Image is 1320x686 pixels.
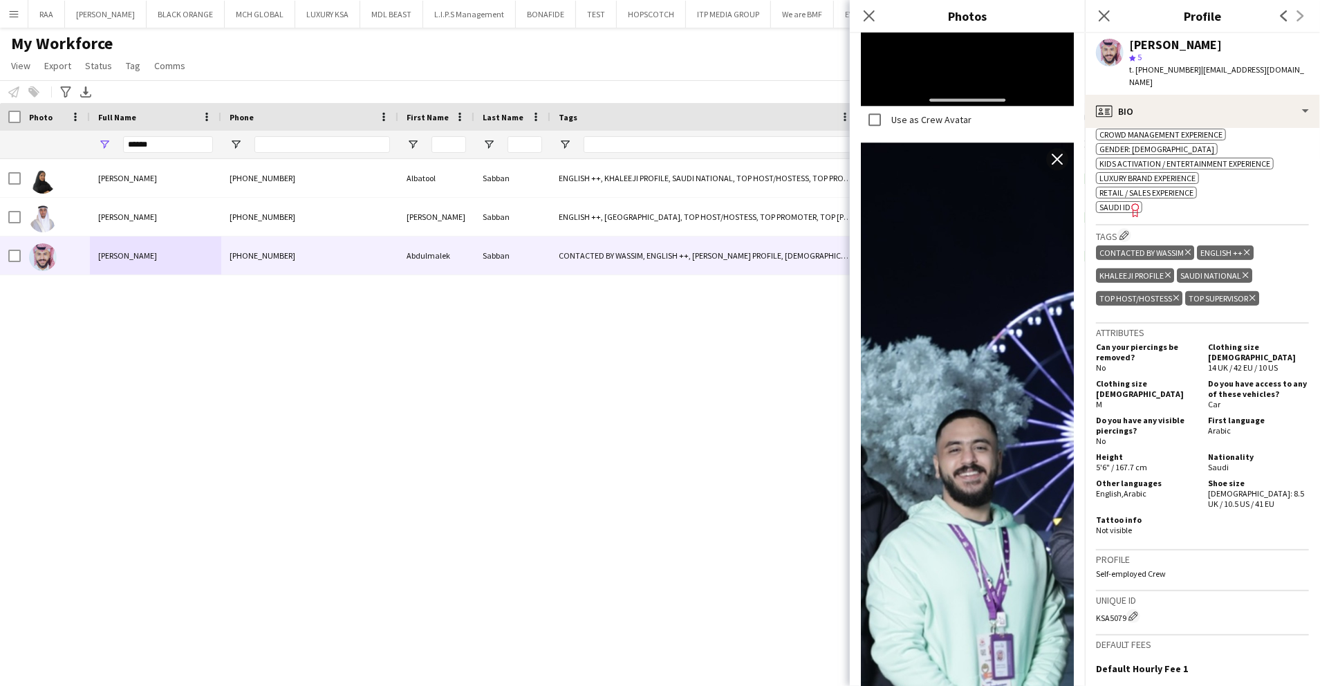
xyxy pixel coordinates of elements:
span: Comms [154,59,185,72]
div: KHALEEJI PROFILE [1096,268,1174,283]
button: Open Filter Menu [483,138,495,151]
span: No [1096,436,1106,446]
span: [PERSON_NAME] [98,173,157,183]
img: Moheb Sabban [29,205,57,232]
button: MDL BEAST [360,1,423,28]
span: Kids activation / Entertainment experience [1099,158,1270,169]
p: Self-employed Crew [1096,568,1309,579]
button: [PERSON_NAME] [65,1,147,28]
div: Abdulmalek [398,237,474,275]
a: Comms [149,57,191,75]
button: TEST [576,1,617,28]
span: [PERSON_NAME] [98,250,157,261]
img: Albatool Sabban [29,166,57,194]
button: MCH GLOBAL [225,1,295,28]
app-action-btn: Export XLSX [77,84,94,100]
span: [PERSON_NAME] [98,212,157,222]
span: M [1096,399,1102,409]
span: First Name [407,112,449,122]
span: Last Name [483,112,523,122]
a: Tag [120,57,146,75]
button: L.I.P.S Management [423,1,516,28]
div: [PERSON_NAME] [398,198,474,236]
button: Open Filter Menu [407,138,419,151]
span: Full Name [98,112,136,122]
h3: Photos [850,7,1085,25]
div: Albatool [398,159,474,197]
span: Saudi [1208,462,1229,472]
h5: Can your piercings be removed? [1096,342,1197,362]
div: [PHONE_NUMBER] [221,198,398,236]
span: English , [1096,488,1124,499]
span: 5 [1137,52,1142,62]
button: HOPSCOTCH [617,1,686,28]
h3: Default fees [1096,638,1309,651]
span: SAUDI ID [1099,202,1131,212]
span: [DEMOGRAPHIC_DATA]: 8.5 UK / 10.5 US / 41 EU [1208,488,1304,509]
div: Sabban [474,198,550,236]
h5: Do you have any visible piercings? [1096,415,1197,436]
button: LUXURY KSA [295,1,360,28]
a: Status [80,57,118,75]
h3: Profile [1085,7,1320,25]
span: 5'6" / 167.7 cm [1096,462,1147,472]
div: [PHONE_NUMBER] [221,159,398,197]
span: My Workforce [11,33,113,54]
button: BLACK ORANGE [147,1,225,28]
button: We are BMF [771,1,834,28]
button: EVENTBOX [834,1,895,28]
span: Not visible [1096,525,1132,535]
div: KSA5079 [1096,609,1309,623]
input: First Name Filter Input [431,136,466,153]
h3: Attributes [1096,326,1309,339]
span: Status [85,59,112,72]
span: Luxury brand experience [1099,173,1196,183]
div: Sabban [474,159,550,197]
label: Use as Crew Avatar [889,113,972,126]
span: Gender: [DEMOGRAPHIC_DATA] [1099,144,1214,154]
span: t. [PHONE_NUMBER] [1129,64,1201,75]
h3: Unique ID [1096,594,1309,606]
h3: Profile [1096,553,1309,566]
span: Arabic [1124,488,1146,499]
button: Open Filter Menu [230,138,242,151]
div: SAUDI NATIONAL [1177,268,1252,283]
img: Abdulmalek Sabban [29,243,57,271]
span: | [EMAIL_ADDRESS][DOMAIN_NAME] [1129,64,1304,87]
button: RAA [28,1,65,28]
span: Retail / Sales experience [1099,187,1193,198]
div: ENGLISH ++, KHALEEJI PROFILE, SAUDI NATIONAL, TOP HOST/HOSTESS, TOP PROMOTER, TOP SUPERVISOR, TOP... [550,159,859,197]
div: ENGLISH ++ [1197,245,1253,260]
span: Crowd management experience [1099,129,1223,140]
div: CONTACTED BY WASSIM [1096,245,1194,260]
input: Full Name Filter Input [123,136,213,153]
button: ITP MEDIA GROUP [686,1,771,28]
input: Tags Filter Input [584,136,851,153]
div: TOP HOST/HOSTESS [1096,291,1182,306]
span: 14 UK / 42 EU / 10 US [1208,362,1278,373]
h5: Do you have access to any of these vehicles? [1208,378,1309,399]
h5: First language [1208,415,1309,425]
span: Tag [126,59,140,72]
button: BONAFIDE [516,1,576,28]
div: TOP SUPERVISOR [1185,291,1258,306]
input: Last Name Filter Input [508,136,542,153]
div: CONTACTED BY WASSIM, ENGLISH ++, [PERSON_NAME] PROFILE, [DEMOGRAPHIC_DATA] NATIONAL, TOP HOST/HOS... [550,237,859,275]
h5: Clothing size [DEMOGRAPHIC_DATA] [1208,342,1309,362]
div: [PHONE_NUMBER] [221,237,398,275]
span: Arabic [1208,425,1231,436]
a: Export [39,57,77,75]
h5: Other languages [1096,478,1197,488]
span: No [1096,362,1106,373]
h5: Tattoo info [1096,514,1197,525]
span: Tags [559,112,577,122]
span: Export [44,59,71,72]
div: Sabban [474,237,550,275]
h5: Clothing size [DEMOGRAPHIC_DATA] [1096,378,1197,399]
span: Car [1208,399,1220,409]
a: View [6,57,36,75]
h3: Default Hourly Fee 1 [1096,662,1188,675]
button: Open Filter Menu [98,138,111,151]
div: [PERSON_NAME] [1129,39,1222,51]
button: Open Filter Menu [559,138,571,151]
